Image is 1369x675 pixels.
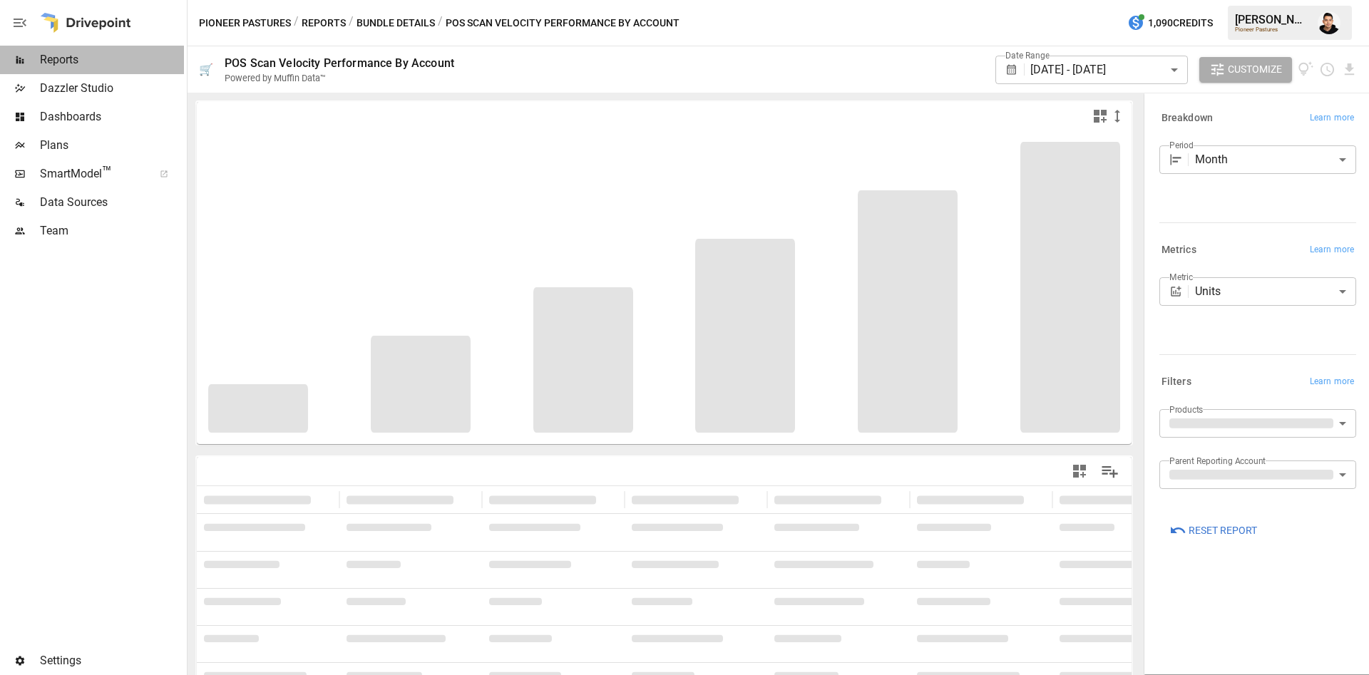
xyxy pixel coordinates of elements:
span: Learn more [1310,111,1354,125]
span: Dashboards [40,108,184,125]
button: Sort [598,490,617,510]
button: Schedule report [1319,61,1335,78]
div: / [349,14,354,32]
span: Dazzler Studio [40,80,184,97]
button: Pioneer Pastures [199,14,291,32]
label: Metric [1169,271,1193,283]
div: 🛒 [199,63,213,76]
div: POS Scan Velocity Performance By Account [225,56,454,70]
span: Settings [40,652,184,669]
button: 1,090Credits [1122,10,1219,36]
button: Sort [312,490,332,510]
label: Products [1169,403,1203,416]
span: ™ [102,163,112,181]
h6: Metrics [1162,242,1196,258]
span: Plans [40,137,184,154]
button: Reports [302,14,346,32]
span: Learn more [1310,243,1354,257]
span: Team [40,222,184,239]
button: Francisco Sanchez [1309,3,1349,43]
button: View documentation [1298,57,1314,83]
div: Units [1195,277,1356,306]
button: Customize [1199,57,1292,83]
button: Sort [883,490,903,510]
div: Powered by Muffin Data™ [225,73,326,83]
div: / [294,14,299,32]
label: Parent Reporting Account [1169,455,1266,467]
button: Sort [740,490,760,510]
button: Sort [455,490,475,510]
div: Pioneer Pastures [1235,26,1309,33]
label: Date Range [1005,49,1050,61]
span: Customize [1228,61,1282,78]
h6: Breakdown [1162,110,1213,126]
img: Francisco Sanchez [1318,11,1340,34]
button: Bundle Details [357,14,435,32]
span: Data Sources [40,194,184,211]
button: Download report [1341,61,1358,78]
span: 1,090 Credits [1148,14,1213,32]
label: Period [1169,139,1194,151]
span: SmartModel [40,165,144,182]
button: Reset Report [1159,517,1267,543]
div: Month [1195,145,1356,174]
div: / [438,14,443,32]
span: Reset Report [1189,522,1257,540]
h6: Filters [1162,374,1191,390]
button: Sort [1025,490,1045,510]
span: Reports [40,51,184,68]
div: [DATE] - [DATE] [1030,56,1187,84]
span: Learn more [1310,375,1354,389]
button: Manage Columns [1094,455,1126,488]
div: [PERSON_NAME] [1235,13,1309,26]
